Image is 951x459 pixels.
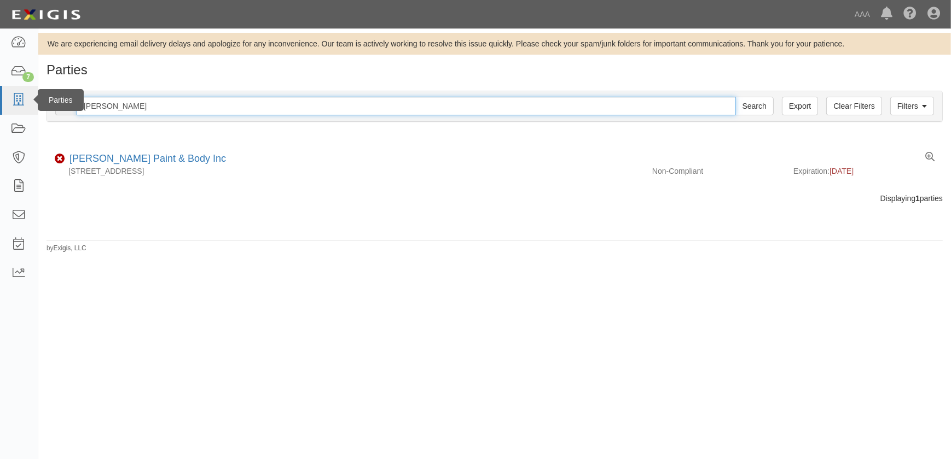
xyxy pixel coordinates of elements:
i: Help Center - Complianz [903,8,917,21]
div: Chrisenberry Paint & Body Inc [65,152,226,166]
a: [PERSON_NAME] Paint & Body Inc [69,153,226,164]
div: We are experiencing email delivery delays and apologize for any inconvenience. Our team is active... [38,38,951,49]
a: AAA [849,3,875,25]
a: Clear Filters [826,97,882,115]
input: Search [735,97,774,115]
div: Expiration: [793,166,943,176]
i: Non-Compliant [55,155,65,163]
h1: Parties [47,63,943,77]
a: Export [782,97,818,115]
div: [STREET_ADDRESS] [47,166,644,176]
b: 1 [915,194,920,203]
input: Search [77,97,736,115]
div: Displaying parties [38,193,951,204]
a: View results summary [925,152,935,163]
small: by [47,244,86,253]
div: Non-Compliant [644,166,793,176]
div: 7 [22,72,34,82]
a: Filters [890,97,934,115]
a: Exigis, LLC [54,244,86,252]
span: [DATE] [830,167,854,175]
div: Parties [38,89,84,111]
img: logo-5460c22ac91f19d4615b14bd174203de0afe785f0fc80cf4dbbc73dc1793850b.png [8,5,84,25]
